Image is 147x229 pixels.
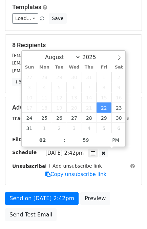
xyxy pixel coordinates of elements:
[111,123,126,133] span: September 6, 2025
[97,113,111,123] span: August 29, 2025
[111,92,126,102] span: August 16, 2025
[97,123,111,133] span: September 5, 2025
[113,196,147,229] iframe: Chat Widget
[12,116,35,121] strong: Tracking
[22,133,63,147] input: Hour
[45,171,106,177] a: Copy unsubscribe link
[12,41,135,49] h5: 8 Recipients
[12,53,88,58] small: [EMAIL_ADDRESS][DOMAIN_NAME]
[12,60,88,65] small: [EMAIL_ADDRESS][DOMAIN_NAME]
[52,72,67,82] span: July 29, 2025
[97,82,111,92] span: August 8, 2025
[37,102,52,113] span: August 18, 2025
[22,65,37,70] span: Sun
[67,92,82,102] span: August 13, 2025
[67,113,82,123] span: August 27, 2025
[52,92,67,102] span: August 12, 2025
[12,68,88,73] small: [EMAIL_ADDRESS][DOMAIN_NAME]
[81,54,105,60] input: Year
[22,102,37,113] span: August 17, 2025
[67,65,82,70] span: Wed
[82,92,97,102] span: August 14, 2025
[37,92,52,102] span: August 11, 2025
[111,82,126,92] span: August 9, 2025
[52,65,67,70] span: Tue
[82,82,97,92] span: August 7, 2025
[80,192,110,205] a: Preview
[67,123,82,133] span: September 3, 2025
[82,65,97,70] span: Thu
[37,82,52,92] span: August 4, 2025
[5,192,79,205] a: Send on [DATE] 2:42pm
[12,137,29,142] strong: Filters
[22,113,37,123] span: August 24, 2025
[52,102,67,113] span: August 19, 2025
[22,72,37,82] span: July 27, 2025
[37,113,52,123] span: August 25, 2025
[63,133,65,147] span: :
[111,72,126,82] span: August 2, 2025
[67,102,82,113] span: August 20, 2025
[82,123,97,133] span: September 4, 2025
[97,65,111,70] span: Fri
[12,164,45,169] strong: Unsubscribe
[65,133,107,147] input: Minute
[111,65,126,70] span: Sat
[12,13,38,24] a: Load...
[12,150,37,155] strong: Schedule
[111,102,126,113] span: August 23, 2025
[97,102,111,113] span: August 22, 2025
[52,123,67,133] span: September 2, 2025
[82,102,97,113] span: August 21, 2025
[97,92,111,102] span: August 15, 2025
[52,163,102,170] label: Add unsubscribe link
[67,72,82,82] span: July 30, 2025
[52,82,67,92] span: August 5, 2025
[22,92,37,102] span: August 10, 2025
[49,13,66,24] button: Save
[111,113,126,123] span: August 30, 2025
[12,78,38,86] a: +5 more
[37,123,52,133] span: September 1, 2025
[12,104,135,111] h5: Advanced
[12,3,41,11] a: Templates
[82,113,97,123] span: August 28, 2025
[22,82,37,92] span: August 3, 2025
[82,72,97,82] span: July 31, 2025
[22,123,37,133] span: August 31, 2025
[106,133,125,147] span: Click to toggle
[52,113,67,123] span: August 26, 2025
[5,208,57,221] a: Send Test Email
[97,72,111,82] span: August 1, 2025
[45,150,84,156] span: [DATE] 2:42pm
[37,72,52,82] span: July 28, 2025
[37,65,52,70] span: Mon
[67,82,82,92] span: August 6, 2025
